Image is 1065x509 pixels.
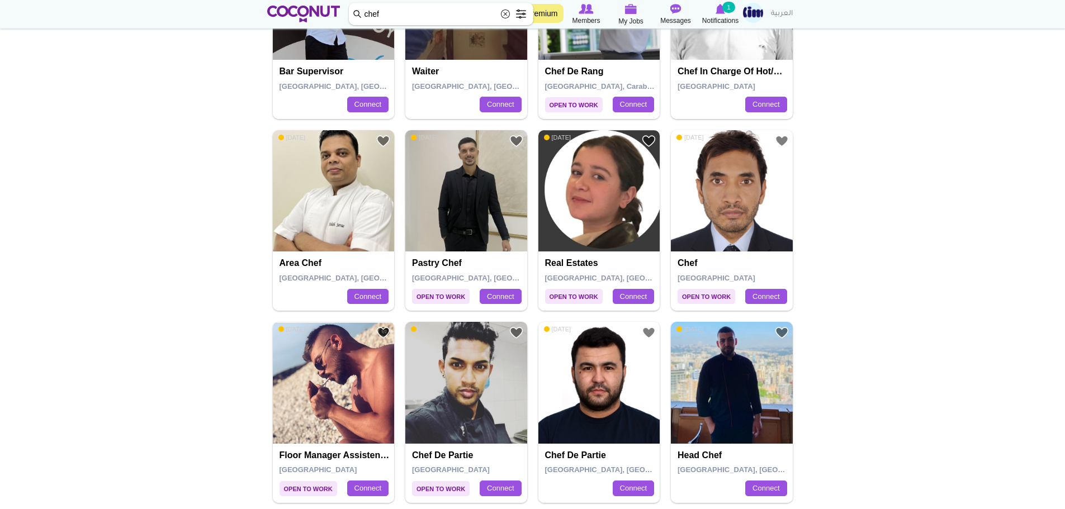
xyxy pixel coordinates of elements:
h4: Bar Supervisor [280,66,391,77]
span: [DATE] [278,134,306,141]
span: Open to Work [545,289,603,304]
a: My Jobs My Jobs [609,3,654,27]
h4: Pastry Chef [412,258,523,268]
a: Connect [745,289,787,305]
a: Add to Favourites [642,326,656,340]
span: Members [572,15,600,26]
span: [GEOGRAPHIC_DATA], [GEOGRAPHIC_DATA] [545,274,704,282]
img: My Jobs [625,4,637,14]
span: [GEOGRAPHIC_DATA], [GEOGRAPHIC_DATA] [280,274,439,282]
span: [DATE] [676,325,704,333]
span: Open to Work [412,289,470,304]
span: Messages [660,15,691,26]
span: [GEOGRAPHIC_DATA], [GEOGRAPHIC_DATA] [412,82,571,91]
img: Browse Members [579,4,593,14]
a: Messages Messages [654,3,698,26]
span: [DATE] [278,325,306,333]
span: [GEOGRAPHIC_DATA] [678,82,755,91]
img: Messages [670,4,681,14]
a: Connect [480,289,521,305]
a: Connect [347,481,389,496]
a: Connect [480,481,521,496]
a: Add to Favourites [509,134,523,148]
a: Go Premium [508,4,564,23]
span: My Jobs [618,16,643,27]
span: [GEOGRAPHIC_DATA] [678,274,755,282]
a: Add to Favourites [642,134,656,148]
h4: Chef de Rang [545,66,656,77]
span: [GEOGRAPHIC_DATA], Carabobo [545,82,661,91]
span: [GEOGRAPHIC_DATA], [GEOGRAPHIC_DATA] [280,82,439,91]
span: [DATE] [544,134,571,141]
img: Home [267,6,340,22]
h4: Chef [678,258,789,268]
h4: Floor Manager assistent manger waiters call center Delivery manger [280,450,391,460]
span: [GEOGRAPHIC_DATA] [412,465,490,474]
a: Add to Favourites [775,134,789,148]
a: Add to Favourites [376,134,390,148]
a: Add to Favourites [509,326,523,340]
a: Connect [613,289,654,305]
a: Notifications Notifications 1 [698,3,743,26]
a: Connect [347,289,389,305]
span: [DATE] [544,325,571,333]
h4: Head chef [678,450,789,460]
span: Notifications [702,15,739,26]
a: Connect [613,481,654,496]
a: العربية [765,3,798,25]
a: Connect [613,97,654,112]
input: Search members by role or city [349,3,533,25]
span: [DATE] [411,325,438,333]
span: [DATE] [411,134,438,141]
a: Connect [347,97,389,112]
span: Open to Work [678,289,735,304]
span: Open to Work [545,97,603,112]
h4: Chef in charge of hot/cold section [678,66,789,77]
span: [GEOGRAPHIC_DATA], [GEOGRAPHIC_DATA] [545,465,704,474]
a: Add to Favourites [376,326,390,340]
h4: Waiter [412,66,523,77]
a: Browse Members Members [564,3,609,26]
span: [GEOGRAPHIC_DATA], [GEOGRAPHIC_DATA] [412,274,571,282]
span: Open to Work [412,481,470,496]
span: Open to Work [280,481,337,496]
span: [GEOGRAPHIC_DATA], [GEOGRAPHIC_DATA] [678,465,837,474]
a: Add to Favourites [775,326,789,340]
img: Notifications [716,4,725,14]
small: 1 [722,2,735,13]
a: Connect [745,481,787,496]
a: Connect [480,97,521,112]
h4: Chef de Partie [412,450,523,460]
a: Connect [745,97,787,112]
h4: Real Estates [545,258,656,268]
h4: Chef de Partie [545,450,656,460]
span: [DATE] [676,134,704,141]
h4: Area Chef [280,258,391,268]
span: [GEOGRAPHIC_DATA] [280,465,357,474]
